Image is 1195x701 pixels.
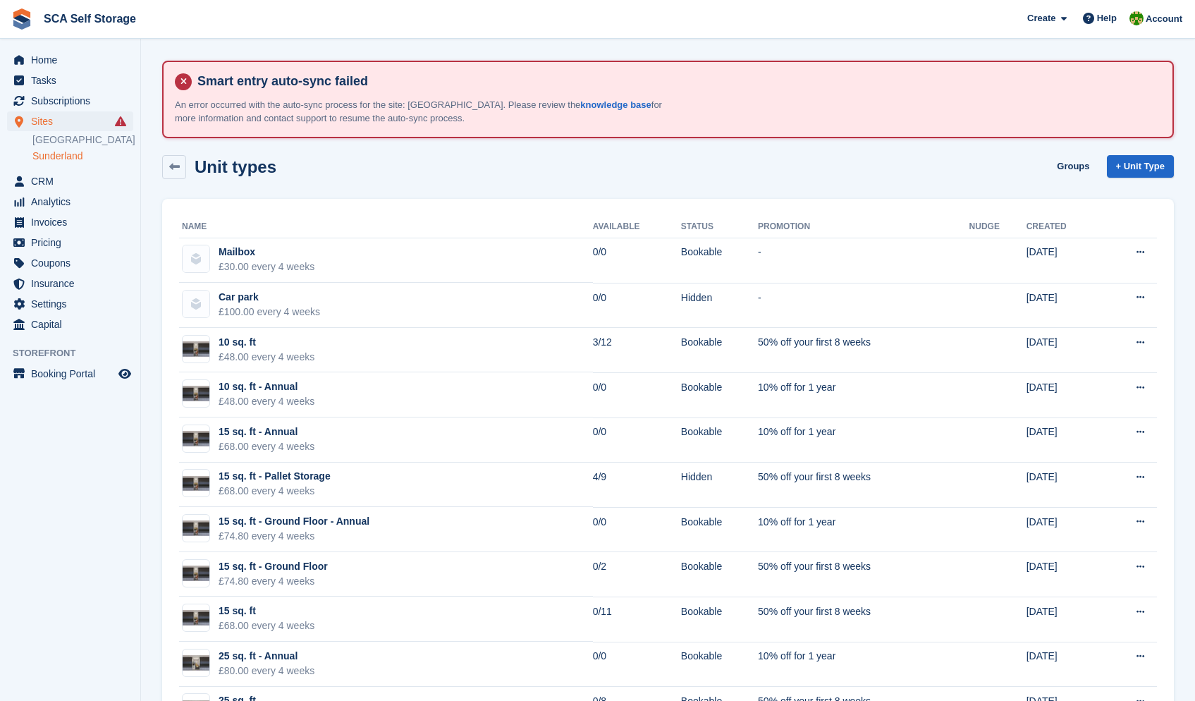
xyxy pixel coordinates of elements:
[1027,463,1102,508] td: [DATE]
[758,238,969,283] td: -
[183,341,209,357] img: 15%20SQ.FT.jpg
[593,216,681,238] th: Available
[183,245,209,272] img: blank-unit-type-icon-ffbac7b88ba66c5e286b0e438baccc4b9c83835d4c34f86887a83fc20ec27e7b.svg
[219,469,331,484] div: 15 sq. ft - Pallet Storage
[219,559,328,574] div: 15 sq. ft - Ground Floor
[219,290,320,305] div: Car park
[175,98,668,126] p: An error occurred with the auto-sync process for the site: [GEOGRAPHIC_DATA]. Please review the f...
[681,238,758,283] td: Bookable
[7,253,133,273] a: menu
[681,417,758,463] td: Bookable
[681,552,758,597] td: Bookable
[681,216,758,238] th: Status
[31,50,116,70] span: Home
[183,431,209,446] img: 15%20SQ.FT.jpg
[183,566,209,581] img: 15%20SQ.FT.jpg
[758,597,969,642] td: 50% off your first 8 weeks
[7,274,133,293] a: menu
[31,274,116,293] span: Insurance
[219,664,314,678] div: £80.00 every 4 weeks
[219,649,314,664] div: 25 sq. ft - Annual
[195,157,276,176] h2: Unit types
[7,91,133,111] a: menu
[7,50,133,70] a: menu
[31,253,116,273] span: Coupons
[1027,552,1102,597] td: [DATE]
[758,372,969,417] td: 10% off for 1 year
[219,394,314,409] div: £48.00 every 4 weeks
[219,335,314,350] div: 10 sq. ft
[593,552,681,597] td: 0/2
[183,386,209,401] img: 15%20SQ.FT.jpg
[38,7,142,30] a: SCA Self Storage
[1027,11,1055,25] span: Create
[183,476,209,492] img: 15%20SQ.FT.jpg
[7,233,133,252] a: menu
[681,372,758,417] td: Bookable
[192,73,1161,90] h4: Smart entry auto-sync failed
[758,328,969,373] td: 50% off your first 8 weeks
[7,171,133,191] a: menu
[219,260,314,274] div: £30.00 every 4 weeks
[1027,238,1102,283] td: [DATE]
[758,283,969,328] td: -
[219,439,314,454] div: £68.00 every 4 weeks
[219,618,314,633] div: £68.00 every 4 weeks
[219,484,331,499] div: £68.00 every 4 weeks
[183,520,209,536] img: 15%20SQ.FT.jpg
[593,597,681,642] td: 0/11
[219,379,314,394] div: 10 sq. ft - Annual
[219,604,314,618] div: 15 sq. ft
[31,294,116,314] span: Settings
[593,642,681,687] td: 0/0
[1027,417,1102,463] td: [DATE]
[1027,283,1102,328] td: [DATE]
[219,305,320,319] div: £100.00 every 4 weeks
[31,315,116,334] span: Capital
[593,238,681,283] td: 0/0
[183,655,209,671] img: 25%20SQ.FT.jpg
[219,425,314,439] div: 15 sq. ft - Annual
[183,291,209,317] img: blank-unit-type-icon-ffbac7b88ba66c5e286b0e438baccc4b9c83835d4c34f86887a83fc20ec27e7b.svg
[116,365,133,382] a: Preview store
[31,111,116,131] span: Sites
[7,364,133,384] a: menu
[593,417,681,463] td: 0/0
[1027,372,1102,417] td: [DATE]
[593,507,681,552] td: 0/0
[7,212,133,232] a: menu
[31,364,116,384] span: Booking Portal
[681,597,758,642] td: Bookable
[7,315,133,334] a: menu
[593,328,681,373] td: 3/12
[1051,155,1095,178] a: Groups
[580,99,651,110] a: knowledge base
[179,216,593,238] th: Name
[969,216,1027,238] th: Nudge
[32,133,133,147] a: [GEOGRAPHIC_DATA]
[593,372,681,417] td: 0/0
[31,212,116,232] span: Invoices
[7,294,133,314] a: menu
[219,350,314,365] div: £48.00 every 4 weeks
[593,283,681,328] td: 0/0
[1129,11,1144,25] img: Sam Chapman
[758,507,969,552] td: 10% off for 1 year
[758,417,969,463] td: 10% off for 1 year
[7,192,133,212] a: menu
[681,283,758,328] td: Hidden
[32,150,133,163] a: Sunderland
[681,507,758,552] td: Bookable
[31,233,116,252] span: Pricing
[1146,12,1182,26] span: Account
[593,463,681,508] td: 4/9
[1027,216,1102,238] th: Created
[219,245,314,260] div: Mailbox
[219,574,328,589] div: £74.80 every 4 weeks
[7,111,133,131] a: menu
[11,8,32,30] img: stora-icon-8386f47178a22dfd0bd8f6a31ec36ba5ce8667c1dd55bd0f319d3a0aa187defe.svg
[31,171,116,191] span: CRM
[758,463,969,508] td: 50% off your first 8 weeks
[31,91,116,111] span: Subscriptions
[1107,155,1174,178] a: + Unit Type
